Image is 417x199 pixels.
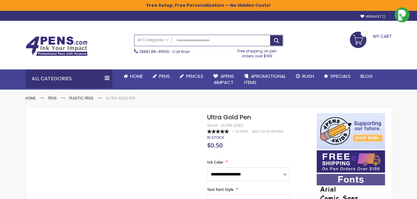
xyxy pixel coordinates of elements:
span: 1 [233,129,234,134]
span: Specials [330,73,351,79]
a: Specials [319,69,356,83]
img: Free shipping on orders over $199 [317,150,385,173]
span: In stock [207,135,224,140]
div: All Categories [25,69,112,88]
span: Pencils [186,73,203,79]
a: 4Pens4impact [208,69,239,90]
span: Blog [360,73,373,79]
a: Home [25,95,36,101]
span: Text Font Style [207,187,233,192]
a: Pens [148,69,175,83]
span: 4Pens 4impact [213,73,234,86]
a: 1 Review [233,129,249,134]
a: Add Your Review [252,129,283,134]
a: Home [119,69,148,83]
strong: SKU [207,123,219,128]
span: 4PROMOTIONAL ITEMS [244,73,286,86]
span: All Categories [138,38,169,42]
span: Ultra Gold Pen [207,113,251,122]
a: (888) 88-4PENS [139,49,169,54]
img: 4Pens Custom Pens and Promotional Products [25,36,88,56]
span: - Call Now! [139,49,190,54]
span: Home [130,73,143,79]
span: Ink Color [207,160,223,165]
span: Review [236,129,248,134]
div: Free shipping on pen orders over $199 [231,46,283,59]
span: $0.50 [207,141,223,149]
div: 100% [207,129,229,134]
li: Ultra Gold Pen [106,96,135,101]
a: 4PROMOTIONALITEMS [239,69,291,90]
span: Rush [302,73,314,79]
span: Pens [159,73,170,79]
a: Plastic Pens [69,95,93,101]
div: Availability [207,135,224,140]
a: Blog [356,69,378,83]
a: Pencils [175,69,208,83]
div: Ultra Gold [221,123,243,128]
a: Wishlist [360,14,385,19]
img: 4pens 4 kids [317,113,385,149]
a: Pens [48,95,57,101]
a: Rush [291,69,319,83]
a: All Categories [134,35,172,45]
